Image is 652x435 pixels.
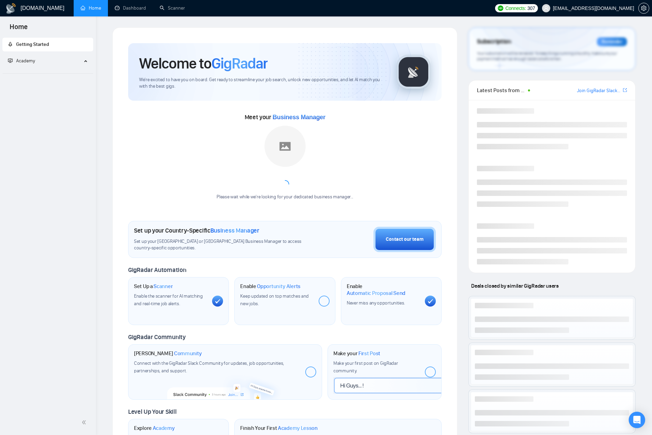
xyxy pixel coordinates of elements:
span: Academy [16,58,35,64]
span: Set up your [GEOGRAPHIC_DATA] or [GEOGRAPHIC_DATA] Business Manager to access country-specific op... [134,238,315,251]
span: Level Up Your Skill [128,408,176,415]
span: GigRadar Community [128,333,186,341]
button: Contact our team [373,227,436,252]
h1: Set up your Country-Specific [134,227,259,234]
span: GigRadar [211,54,268,73]
a: setting [638,5,649,11]
span: Academy [8,58,35,64]
h1: Enable [347,283,419,296]
span: Enable the scanner for AI matching and real-time job alerts. [134,293,203,307]
span: user [544,6,549,11]
a: Join GigRadar Slack Community [577,87,622,95]
img: placeholder.png [265,126,306,167]
span: Keep updated on top matches and new jobs. [240,293,309,307]
span: Connects: [505,4,526,12]
span: GigRadar Automation [128,266,186,274]
img: gigradar-logo.png [396,55,431,89]
span: rocket [8,42,13,47]
span: 307 [527,4,535,12]
a: searchScanner [160,5,185,11]
span: Your subscription will be renewed. To keep things running smoothly, make sure your payment method... [477,51,617,62]
a: dashboardDashboard [115,5,146,11]
span: Make your first post on GigRadar community. [333,360,398,374]
li: Getting Started [2,38,93,51]
h1: Set Up a [134,283,173,290]
div: Please wait while we're looking for your dedicated business manager... [212,194,357,200]
span: We're excited to have you on board. Get ready to streamline your job search, unlock new opportuni... [139,77,385,90]
h1: Finish Your First [240,425,317,432]
img: logo [5,3,16,14]
h1: [PERSON_NAME] [134,350,202,357]
span: Business Manager [273,114,325,121]
a: export [623,87,627,94]
span: Scanner [153,283,173,290]
li: Academy Homepage [2,71,93,75]
img: slackcommunity-bg.png [167,372,283,399]
h1: Enable [240,283,300,290]
a: homeHome [81,5,101,11]
div: Reminder [597,37,627,46]
button: setting [638,3,649,14]
span: Never miss any opportunities. [347,300,405,306]
span: Academy [153,425,175,432]
span: Meet your [245,113,325,121]
span: Academy Lesson [278,425,318,432]
h1: Make your [333,350,380,357]
span: Community [174,350,202,357]
span: Subscription [477,36,511,48]
div: Open Intercom Messenger [629,412,645,428]
span: loading [281,180,289,188]
span: Business Manager [210,227,259,234]
span: First Post [358,350,380,357]
span: Home [4,22,33,36]
h1: Welcome to [139,54,268,73]
span: export [623,87,627,93]
span: double-left [82,419,88,426]
img: upwork-logo.png [498,5,503,11]
span: Opportunity Alerts [257,283,300,290]
span: Latest Posts from the GigRadar Community [477,86,526,95]
span: setting [639,5,649,11]
span: Automatic Proposal Send [347,290,405,297]
span: Getting Started [16,41,49,47]
div: Contact our team [386,236,423,243]
span: fund-projection-screen [8,58,13,63]
span: Connect with the GigRadar Slack Community for updates, job opportunities, partnerships, and support. [134,360,284,374]
h1: Explore [134,425,175,432]
span: Deals closed by similar GigRadar users [468,280,561,292]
